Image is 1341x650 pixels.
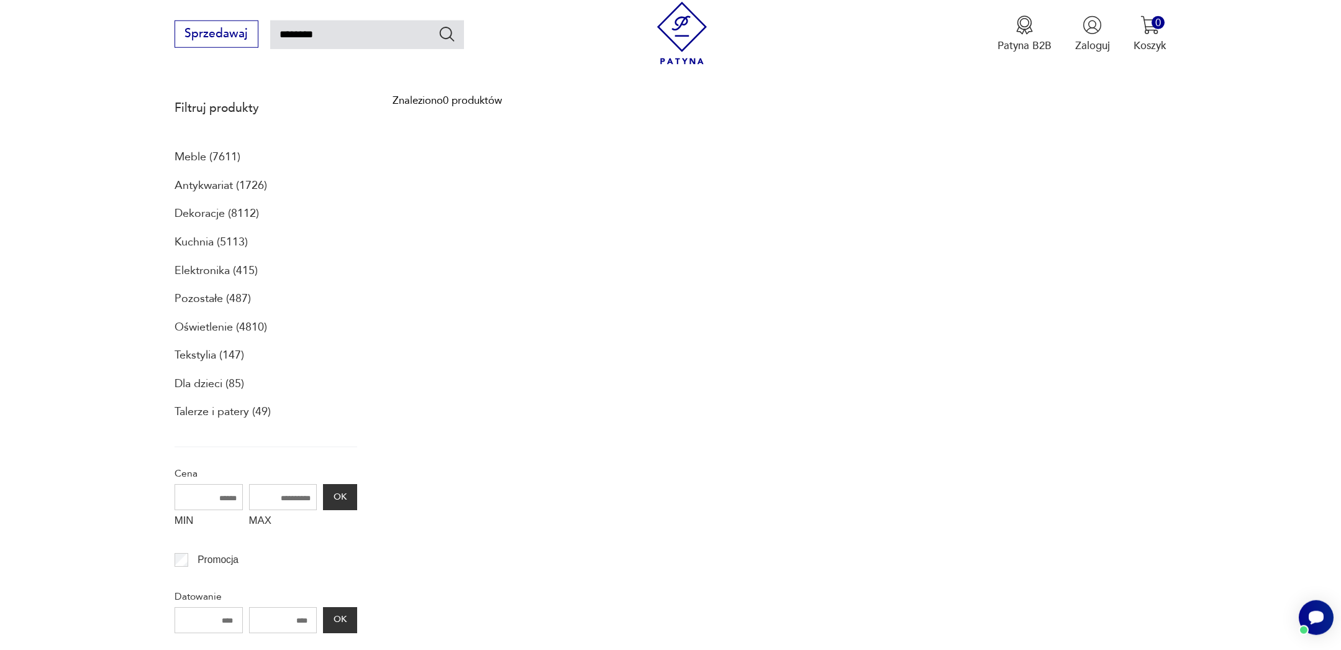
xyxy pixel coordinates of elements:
a: Antykwariat (1726) [175,175,267,196]
a: Dla dzieci (85) [175,373,244,395]
a: Tekstylia (147) [175,345,244,366]
a: Pozostałe (487) [175,288,251,309]
button: Szukaj [438,25,456,43]
button: 0Koszyk [1134,16,1166,53]
a: Dekoracje (8112) [175,203,259,224]
a: Talerze i patery (49) [175,401,271,423]
p: Promocja [198,552,239,568]
a: Meble (7611) [175,147,240,168]
p: Koszyk [1134,39,1166,53]
div: 0 [1152,16,1165,29]
button: Zaloguj [1075,16,1110,53]
img: Ikona koszyka [1140,16,1160,35]
button: Patyna B2B [998,16,1052,53]
img: Ikonka użytkownika [1083,16,1102,35]
a: Sprzedawaj [175,30,258,40]
p: Zaloguj [1075,39,1110,53]
p: Filtruj produkty [175,100,357,116]
button: OK [323,484,357,510]
p: Patyna B2B [998,39,1052,53]
div: Znaleziono 0 produktów [393,93,502,109]
img: Patyna - sklep z meblami i dekoracjami vintage [651,2,714,65]
button: Sprzedawaj [175,21,258,48]
iframe: Smartsupp widget button [1299,600,1334,635]
a: Kuchnia (5113) [175,232,248,253]
a: Oświetlenie (4810) [175,317,267,338]
a: Ikona medaluPatyna B2B [998,16,1052,53]
p: Datowanie [175,588,357,605]
label: MIN [175,510,243,534]
p: Cena [175,465,357,482]
img: Ikona medalu [1015,16,1034,35]
a: Elektronika (415) [175,260,258,282]
button: OK [323,607,357,633]
label: MAX [249,510,317,534]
